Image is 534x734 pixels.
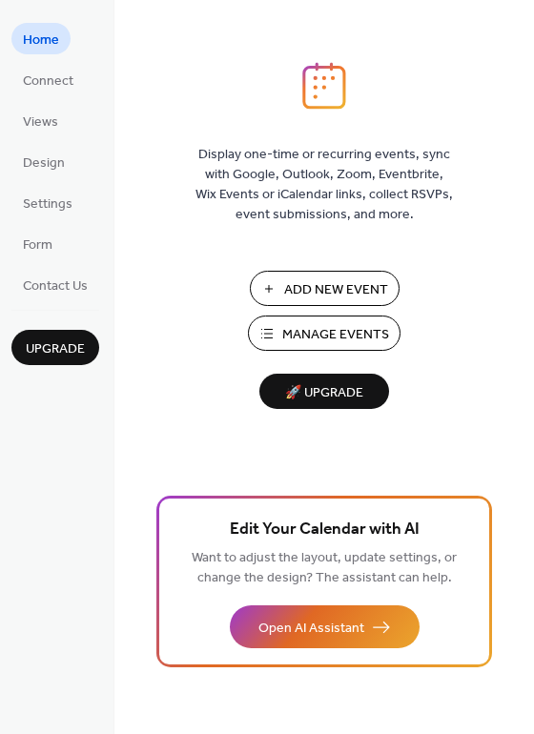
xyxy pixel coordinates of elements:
[26,339,85,359] span: Upgrade
[11,23,71,54] a: Home
[23,194,72,214] span: Settings
[302,62,346,110] img: logo_icon.svg
[195,145,453,225] span: Display one-time or recurring events, sync with Google, Outlook, Zoom, Eventbrite, Wix Events or ...
[258,619,364,639] span: Open AI Assistant
[11,187,84,218] a: Settings
[11,269,99,300] a: Contact Us
[23,31,59,51] span: Home
[259,374,389,409] button: 🚀 Upgrade
[23,153,65,173] span: Design
[11,330,99,365] button: Upgrade
[11,146,76,177] a: Design
[11,64,85,95] a: Connect
[192,545,457,591] span: Want to adjust the layout, update settings, or change the design? The assistant can help.
[271,380,378,406] span: 🚀 Upgrade
[23,71,73,92] span: Connect
[230,605,420,648] button: Open AI Assistant
[23,112,58,133] span: Views
[230,517,420,543] span: Edit Your Calendar with AI
[282,325,389,345] span: Manage Events
[248,316,400,351] button: Manage Events
[250,271,400,306] button: Add New Event
[23,276,88,296] span: Contact Us
[284,280,388,300] span: Add New Event
[11,105,70,136] a: Views
[23,235,52,255] span: Form
[11,228,64,259] a: Form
